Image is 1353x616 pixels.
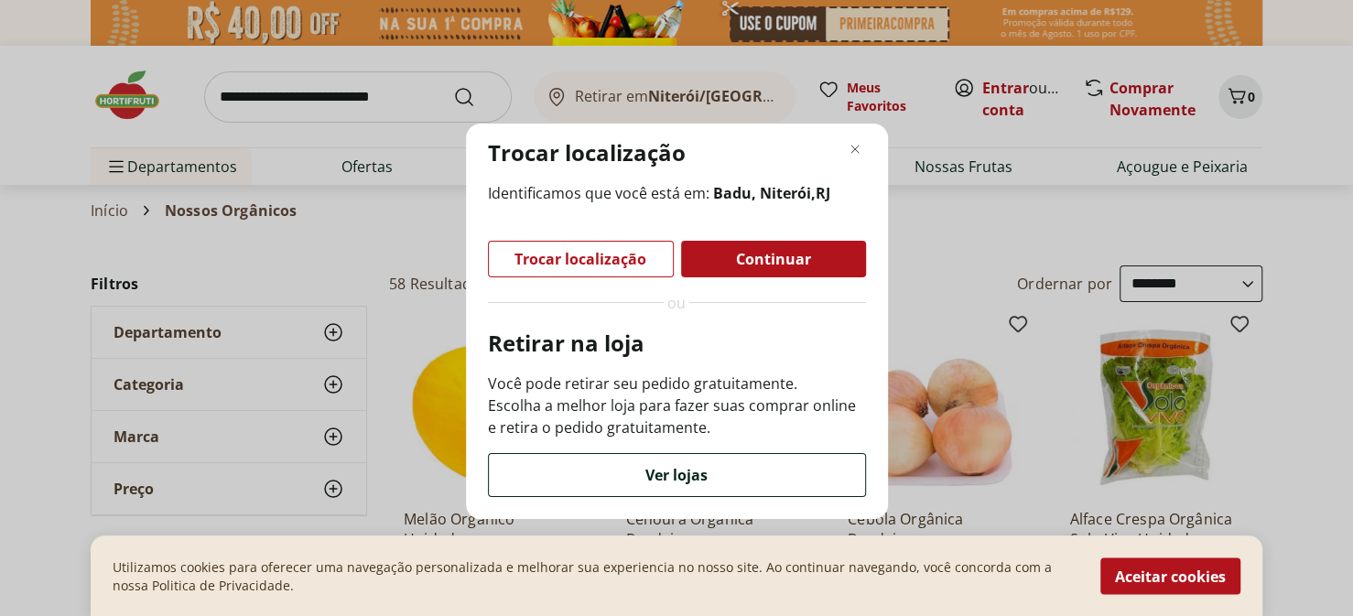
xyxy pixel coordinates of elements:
[667,292,686,314] span: ou
[645,468,708,482] span: Ver lojas
[736,252,811,266] span: Continuar
[713,183,830,203] b: Badu, Niterói , RJ
[466,124,888,519] div: Modal de regionalização
[488,329,866,358] p: Retirar na loja
[488,241,674,277] button: Trocar localização
[1100,557,1240,594] button: Aceitar cookies
[113,557,1078,594] p: Utilizamos cookies para oferecer uma navegação personalizada e melhorar sua experiencia no nosso ...
[488,453,866,497] button: Ver lojas
[488,373,866,438] p: Você pode retirar seu pedido gratuitamente. Escolha a melhor loja para fazer suas comprar online ...
[488,182,866,204] span: Identificamos que você está em:
[681,241,866,277] button: Continuar
[488,138,686,168] p: Trocar localização
[514,252,646,266] span: Trocar localização
[844,138,866,160] button: Fechar modal de regionalização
